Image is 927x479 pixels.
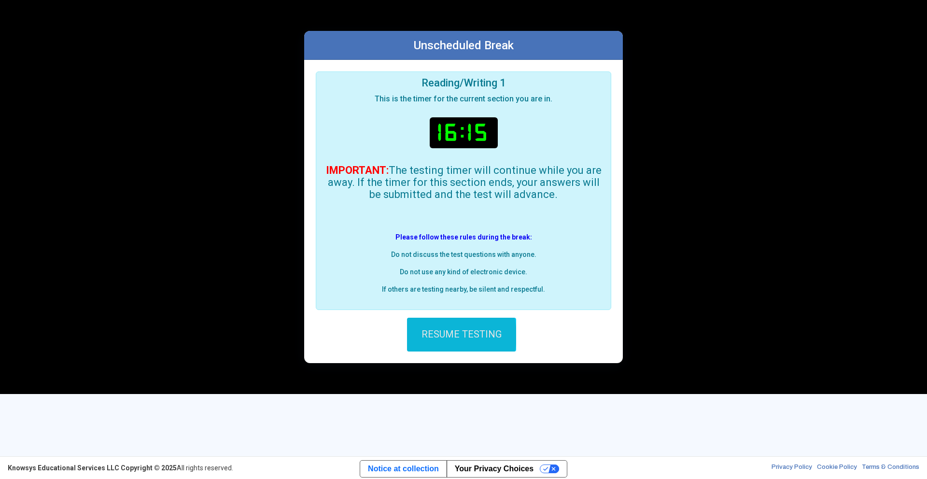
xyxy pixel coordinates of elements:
[8,464,177,472] strong: Knowsys Educational Services LLC Copyright © 2025
[324,80,603,86] label: Reading/Writing 1
[414,39,514,52] label: Unscheduled Break
[8,463,233,473] div: All rights reserved.
[324,94,603,104] p: This is the timer for the current section you are in.
[407,318,516,352] button: RESUME TESTING
[421,328,502,339] span: RESUME TESTING
[447,461,567,477] button: Your Privacy Choices
[817,463,857,473] a: Cookie Policy
[324,164,603,200] div: The testing timer will continue while you are away. If the timer for this section ends, your answ...
[395,233,532,241] strong: Please follow these rules during the break:
[360,461,447,477] a: Notice at collection
[862,463,919,473] a: Terms & Conditions
[430,117,498,148] b: 16:15
[326,164,389,176] span: IMPORTANT:
[324,267,603,277] p: Do not use any kind of electronic device.
[772,463,812,473] a: Privacy Policy
[324,284,603,294] p: If others are testing nearby, be silent and respectful.
[324,250,603,259] p: Do not discuss the test questions with anyone.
